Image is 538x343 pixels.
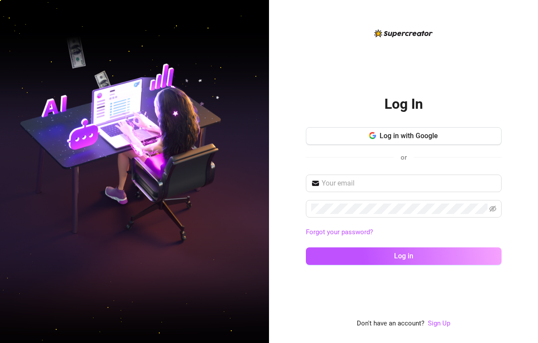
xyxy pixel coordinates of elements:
[394,252,413,260] span: Log in
[380,132,438,140] span: Log in with Google
[401,154,407,161] span: or
[384,95,423,113] h2: Log In
[306,247,502,265] button: Log in
[306,127,502,145] button: Log in with Google
[428,319,450,327] a: Sign Up
[428,318,450,329] a: Sign Up
[322,178,496,189] input: Your email
[306,227,502,238] a: Forgot your password?
[489,205,496,212] span: eye-invisible
[374,29,433,37] img: logo-BBDzfeDw.svg
[357,318,424,329] span: Don't have an account?
[306,228,373,236] a: Forgot your password?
